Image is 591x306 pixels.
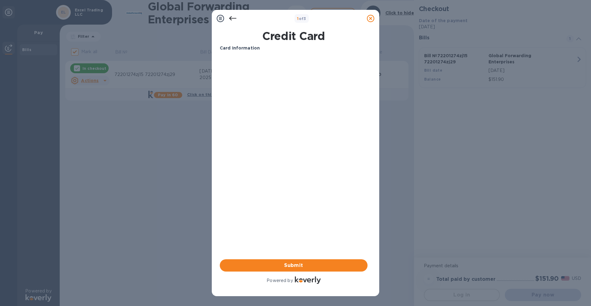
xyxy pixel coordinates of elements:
span: 1 [297,16,299,21]
h1: Credit Card [217,30,370,42]
button: Submit [220,259,368,272]
b: of 3 [297,16,306,21]
img: Logo [295,276,321,284]
span: Submit [225,262,363,269]
b: Card Information [220,46,260,50]
p: Powered by [267,277,293,284]
iframe: Your browser does not support iframes [220,56,368,149]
